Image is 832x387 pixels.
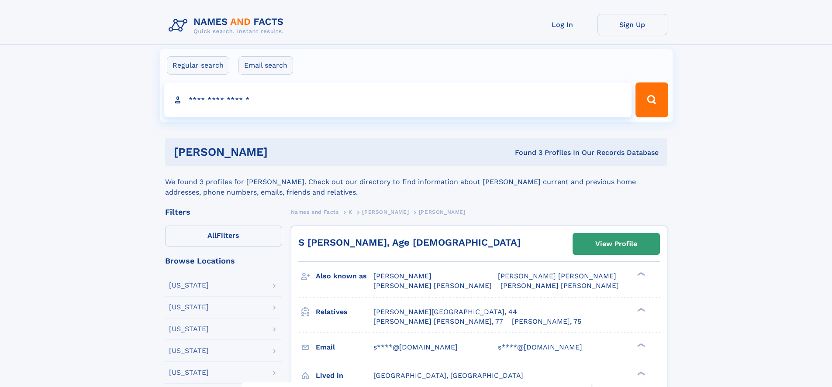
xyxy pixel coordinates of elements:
[165,257,282,265] div: Browse Locations
[238,56,293,75] label: Email search
[373,317,503,326] a: [PERSON_NAME] [PERSON_NAME], 77
[597,14,667,35] a: Sign Up
[635,271,646,277] div: ❯
[316,340,373,355] h3: Email
[528,14,597,35] a: Log In
[291,206,339,217] a: Names and Facts
[165,166,667,198] div: We found 3 profiles for [PERSON_NAME]. Check out our directory to find information about [PERSON_...
[349,206,352,217] a: K
[498,272,616,280] span: [PERSON_NAME] [PERSON_NAME]
[164,82,632,117] input: search input
[316,305,373,319] h3: Relatives
[391,148,659,158] div: Found 3 Profiles In Our Records Database
[373,281,492,290] span: [PERSON_NAME] [PERSON_NAME]
[165,208,282,216] div: Filters
[573,233,659,254] a: View Profile
[512,317,581,326] a: [PERSON_NAME], 75
[316,368,373,383] h3: Lived in
[316,269,373,284] h3: Also known as
[419,209,466,215] span: [PERSON_NAME]
[501,281,619,290] span: [PERSON_NAME] [PERSON_NAME]
[373,272,432,280] span: [PERSON_NAME]
[635,82,668,117] button: Search Button
[169,347,209,354] div: [US_STATE]
[165,226,282,247] label: Filters
[635,307,646,312] div: ❯
[298,237,521,248] a: S [PERSON_NAME], Age [DEMOGRAPHIC_DATA]
[373,371,523,380] span: [GEOGRAPHIC_DATA], [GEOGRAPHIC_DATA]
[207,231,217,240] span: All
[349,209,352,215] span: K
[635,370,646,376] div: ❯
[165,14,291,38] img: Logo Names and Facts
[169,282,209,289] div: [US_STATE]
[373,307,517,317] a: [PERSON_NAME][GEOGRAPHIC_DATA], 44
[595,234,637,254] div: View Profile
[635,342,646,348] div: ❯
[174,147,391,158] h1: [PERSON_NAME]
[169,325,209,332] div: [US_STATE]
[169,369,209,376] div: [US_STATE]
[169,304,209,311] div: [US_STATE]
[362,209,409,215] span: [PERSON_NAME]
[167,56,229,75] label: Regular search
[362,206,409,217] a: [PERSON_NAME]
